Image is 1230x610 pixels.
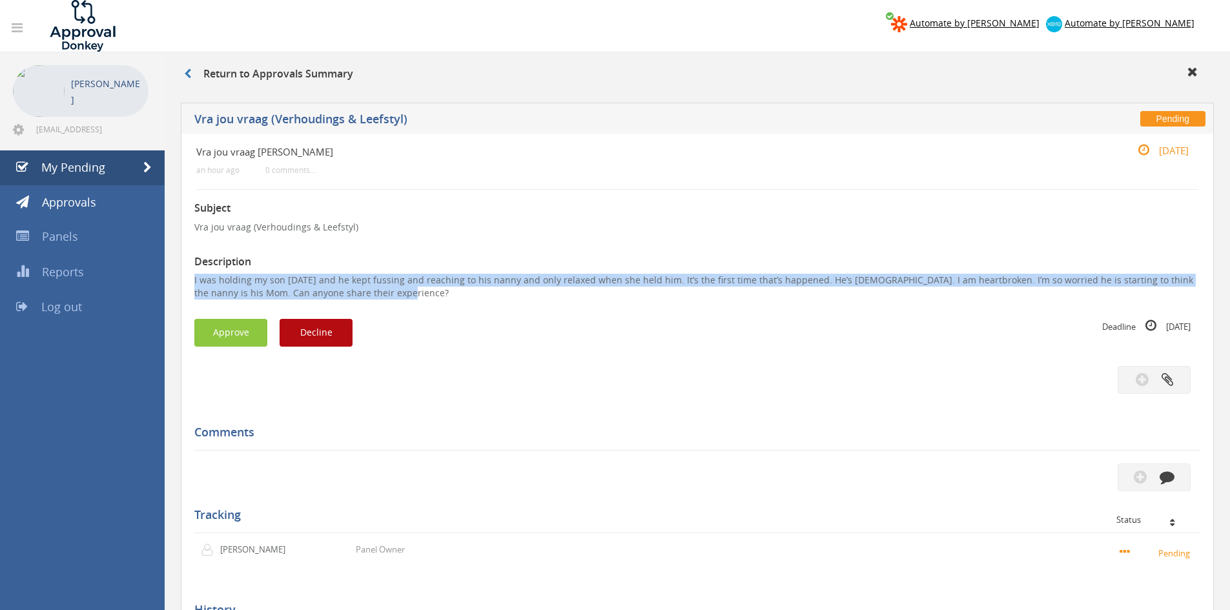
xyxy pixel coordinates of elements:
h4: Vra jou vraag [PERSON_NAME] [196,147,1031,158]
button: Decline [280,319,353,347]
span: Log out [41,299,82,314]
h5: Comments [194,426,1191,439]
div: Status [1116,515,1191,524]
h5: Tracking [194,509,1191,522]
p: Vra jou vraag (Verhoudings & Leefstyl) [194,221,1200,234]
h3: Subject [194,203,1200,214]
img: user-icon.png [201,544,220,556]
p: Panel Owner [356,544,405,556]
span: My Pending [41,159,105,175]
h3: Return to Approvals Summary [184,68,353,80]
small: [DATE] [1124,143,1189,158]
p: I was holding my son [DATE] and he kept fussing and reaching to his nanny and only relaxed when s... [194,274,1200,300]
small: Deadline [DATE] [1102,319,1191,333]
img: zapier-logomark.png [891,16,907,32]
span: Automate by [PERSON_NAME] [1065,17,1194,29]
span: Panels [42,229,78,244]
p: [PERSON_NAME] [71,76,142,108]
span: Automate by [PERSON_NAME] [910,17,1040,29]
img: xero-logo.png [1046,16,1062,32]
small: 0 comments... [265,165,316,175]
h5: Vra jou vraag (Verhoudings & Leefstyl) [194,113,901,129]
button: Approve [194,319,267,347]
p: [PERSON_NAME] [220,544,294,556]
small: an hour ago [196,165,240,175]
span: [EMAIL_ADDRESS][DOMAIN_NAME] [36,124,146,134]
span: Pending [1140,111,1205,127]
span: Reports [42,264,84,280]
small: Pending [1120,545,1194,560]
span: Approvals [42,194,96,210]
h3: Description [194,256,1200,268]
